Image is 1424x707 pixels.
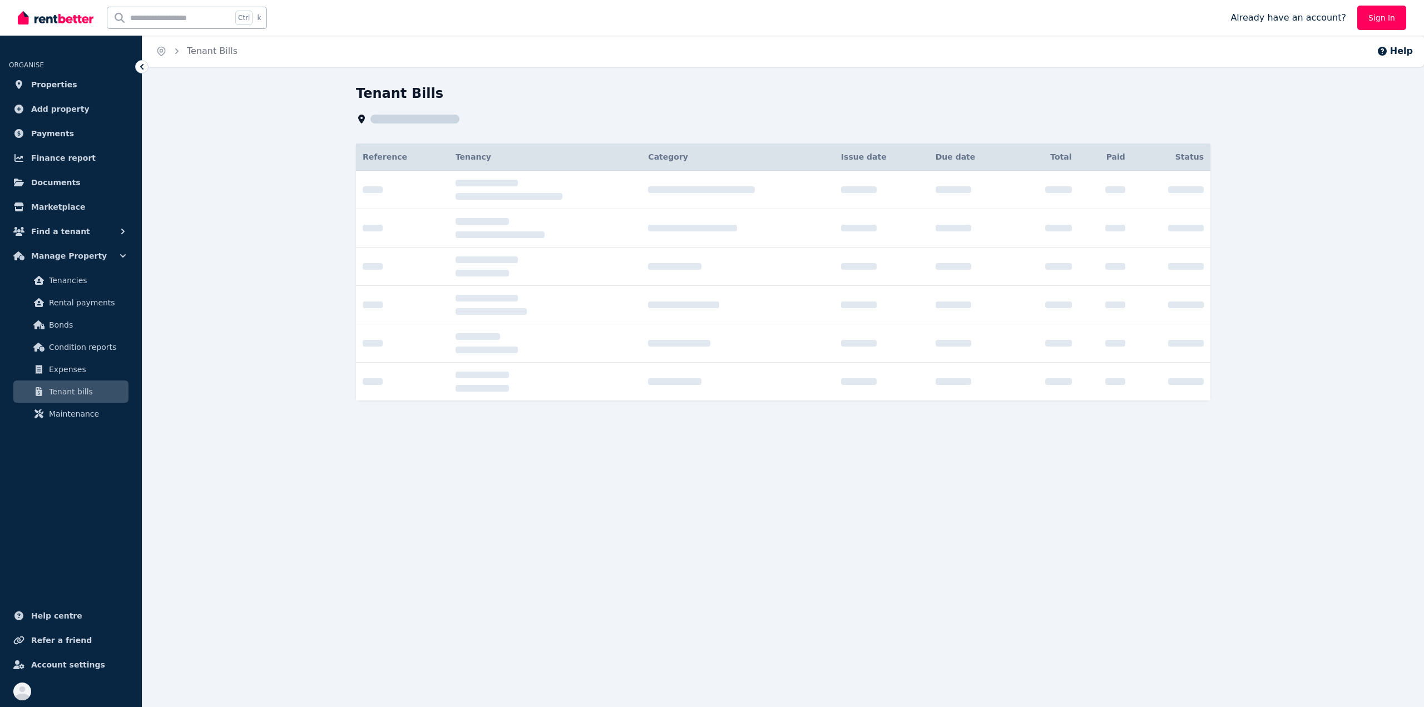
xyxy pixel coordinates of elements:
img: RentBetter [18,9,93,26]
a: Help centre [9,605,133,627]
a: Payments [9,122,133,145]
span: Condition reports [49,340,124,354]
a: Rental payments [13,291,128,314]
span: Manage Property [31,249,107,263]
span: k [257,13,261,22]
a: Tenant bills [13,380,128,403]
span: Reference [363,152,407,161]
h1: Tenant Bills [356,85,443,102]
a: Tenant Bills [187,46,238,56]
span: Find a tenant [31,225,90,238]
span: Marketplace [31,200,85,214]
button: Manage Property [9,245,133,267]
th: Issue date [834,144,929,171]
th: Category [641,144,834,171]
a: Marketplace [9,196,133,218]
nav: Breadcrumb [142,36,251,67]
span: Help centre [31,609,82,622]
span: Properties [31,78,77,91]
a: Expenses [13,358,128,380]
a: Account settings [9,654,133,676]
button: Help [1377,45,1413,58]
span: Maintenance [49,407,124,421]
a: Sign In [1357,6,1406,30]
a: Refer a friend [9,629,133,651]
a: Bonds [13,314,128,336]
span: Finance report [31,151,96,165]
span: Bonds [49,318,124,332]
th: Due date [929,144,1014,171]
span: Tenancies [49,274,124,287]
a: Properties [9,73,133,96]
span: Ctrl [235,11,253,25]
th: Tenancy [449,144,641,171]
span: ORGANISE [9,61,44,69]
span: Rental payments [49,296,124,309]
a: Maintenance [13,403,128,425]
span: Refer a friend [31,634,92,647]
th: Paid [1079,144,1132,171]
a: Finance report [9,147,133,169]
a: Documents [9,171,133,194]
span: Add property [31,102,90,116]
a: Add property [9,98,133,120]
span: Expenses [49,363,124,376]
span: Tenant bills [49,385,124,398]
th: Total [1014,144,1078,171]
span: Documents [31,176,81,189]
span: Account settings [31,658,105,671]
span: Payments [31,127,74,140]
span: Already have an account? [1230,11,1346,24]
a: Tenancies [13,269,128,291]
a: Condition reports [13,336,128,358]
button: Find a tenant [9,220,133,243]
th: Status [1132,144,1210,171]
